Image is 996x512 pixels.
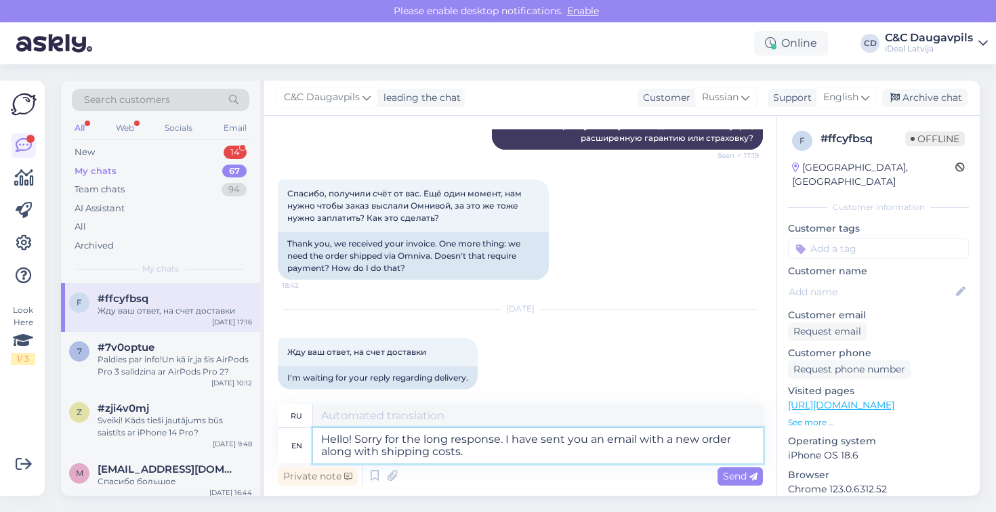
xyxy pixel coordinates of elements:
[905,131,965,146] span: Offline
[378,91,461,105] div: leading the chat
[221,119,249,137] div: Email
[788,482,969,496] p: Chrome 123.0.6312.52
[788,201,969,213] div: Customer information
[75,220,86,234] div: All
[212,317,252,327] div: [DATE] 17:16
[75,165,117,178] div: My chats
[563,5,603,17] span: Enable
[77,407,82,417] span: z
[282,280,333,291] span: 18:42
[98,354,252,378] div: Paldies par info!Un kā ir,ja šis AirPods Pro 3 salīdzina ar AirPods Pro 2?
[222,183,247,196] div: 94
[885,33,973,43] div: C&C Daugavpils
[708,150,759,161] span: Seen ✓ 17:19
[98,305,252,317] div: Жду ваш ответ, на счет доставки
[792,161,955,189] div: [GEOGRAPHIC_DATA], [GEOGRAPHIC_DATA]
[287,347,426,357] span: Жду ваш ответ, на счет доставки
[75,146,95,159] div: New
[860,34,879,53] div: CD
[788,264,969,278] p: Customer name
[84,93,170,107] span: Search customers
[98,402,149,414] span: #zji4v0mj
[75,183,125,196] div: Team chats
[885,43,973,54] div: iDeal Latvija
[788,322,867,341] div: Request email
[800,135,805,146] span: f
[788,468,969,482] p: Browser
[788,346,969,360] p: Customer phone
[211,378,252,388] div: [DATE] 10:12
[282,390,333,400] span: 17:16
[788,399,894,411] a: [URL][DOMAIN_NAME]
[278,366,478,389] div: I'm waiting for your reply regarding delivery.
[278,232,549,280] div: Thank you, we received your invoice. One more thing: we need the order shipped via Omniva. Doesn'...
[287,188,524,223] span: Спасибо, получили счёт от вас. Ещё один момент, нам нужно чтобы заказ выслали Омнивой, за это же ...
[75,239,114,253] div: Archived
[98,475,252,488] div: Спасибо большое
[222,165,247,178] div: 67
[291,434,302,457] div: en
[885,33,988,54] a: C&C DaugavpilsiDeal Latvija
[278,303,763,315] div: [DATE]
[98,341,154,354] span: #7v0optue
[788,221,969,236] p: Customer tags
[768,91,812,105] div: Support
[162,119,195,137] div: Socials
[788,238,969,259] input: Add a tag
[882,89,968,107] div: Archive chat
[788,434,969,448] p: Operating system
[113,119,137,137] div: Web
[823,90,858,105] span: English
[723,470,758,482] span: Send
[291,404,302,427] div: ru
[788,308,969,322] p: Customer email
[98,414,252,439] div: Sveiki! Kāds tieši jautājums būs saistīts ar iPhone 14 Pro?
[77,346,82,356] span: 7
[142,263,179,275] span: My chats
[702,90,739,105] span: Russian
[313,428,763,463] textarea: Hello! Sorry for the long response. I have sent you an email with a new order along with shipping...
[11,304,35,365] div: Look Here
[76,468,83,478] span: m
[224,146,247,159] div: 14
[98,293,148,305] span: #ffcyfbsq
[213,439,252,449] div: [DATE] 9:48
[788,417,969,429] p: See more ...
[638,91,690,105] div: Customer
[284,90,360,105] span: C&C Daugavpils
[72,119,87,137] div: All
[788,384,969,398] p: Visited pages
[75,202,125,215] div: AI Assistant
[821,131,905,147] div: # ffcyfbsq
[77,297,82,307] span: f
[788,360,911,379] div: Request phone number
[209,488,252,498] div: [DATE] 16:44
[788,448,969,463] p: iPhone OS 18.6
[789,284,953,299] input: Add name
[11,91,37,117] img: Askly Logo
[98,463,238,475] span: malish1016@inbox.lv
[11,353,35,365] div: 1 / 3
[754,31,828,56] div: Online
[278,467,358,486] div: Private note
